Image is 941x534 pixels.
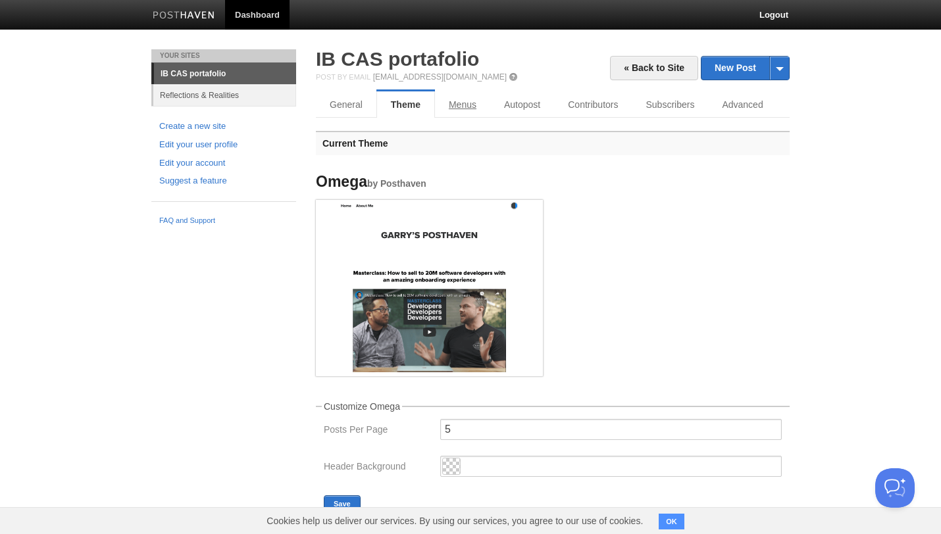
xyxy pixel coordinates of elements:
a: « Back to Site [610,56,698,80]
a: Reflections & Realities [153,84,296,106]
a: Create a new site [159,120,288,133]
li: Your Sites [151,49,296,62]
label: Posts Per Page [324,425,432,437]
a: Contributors [554,91,632,118]
a: General [316,91,376,118]
button: OK [659,514,684,529]
a: Autopost [490,91,554,118]
h4: Omega [316,174,543,190]
a: Menus [435,91,490,118]
img: Screenshot [316,200,543,372]
a: Edit your user profile [159,138,288,152]
label: Header Background [324,462,432,474]
a: FAQ and Support [159,215,288,227]
a: Advanced [708,91,776,118]
a: Theme [376,91,435,118]
a: IB CAS portafolio [316,48,479,70]
small: by Posthaven [367,179,426,189]
button: Save [324,495,361,514]
legend: Customize Omega [322,402,402,411]
img: Posthaven-bar [153,11,215,21]
a: Suggest a feature [159,174,288,188]
span: Post by Email [316,73,370,81]
a: IB CAS portafolio [154,63,296,84]
a: [EMAIL_ADDRESS][DOMAIN_NAME] [373,72,507,82]
iframe: Help Scout Beacon - Open [875,468,915,508]
h3: Current Theme [316,131,790,155]
a: Subscribers [632,91,709,118]
a: Edit your account [159,157,288,170]
span: Cookies help us deliver our services. By using our services, you agree to our use of cookies. [253,508,656,534]
a: New Post [701,57,789,80]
